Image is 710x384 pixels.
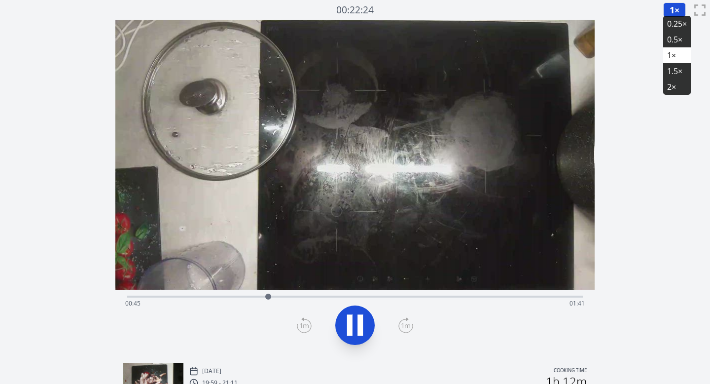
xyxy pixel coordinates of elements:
span: 1 [670,4,674,16]
li: 0.5× [663,32,691,47]
button: 1× [663,2,686,17]
li: 1.5× [663,63,691,79]
span: 00:45 [125,299,141,307]
a: 00:22:24 [336,3,374,17]
li: 0.25× [663,16,691,32]
p: [DATE] [202,367,221,375]
li: 2× [663,79,691,95]
p: Cooking time [554,367,587,376]
span: 01:41 [569,299,585,307]
li: 1× [663,47,691,63]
